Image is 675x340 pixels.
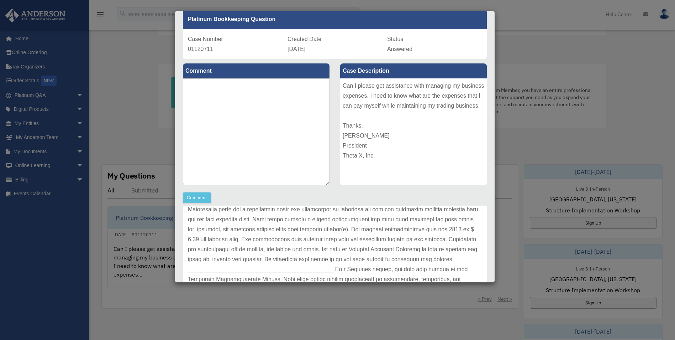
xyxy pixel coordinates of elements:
[188,36,223,42] span: Case Number
[288,36,321,42] span: Created Date
[387,46,412,52] span: Answered
[340,78,487,185] div: Can I please get assistance with managing my business expenses. I need to know what are the expen...
[340,63,487,78] label: Case Description
[183,63,329,78] label: Comment
[183,9,487,29] div: Platinum Bookkeeping Question
[188,46,213,52] span: 01120711
[183,192,211,203] button: Comment
[387,36,403,42] span: Status
[288,46,305,52] span: [DATE]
